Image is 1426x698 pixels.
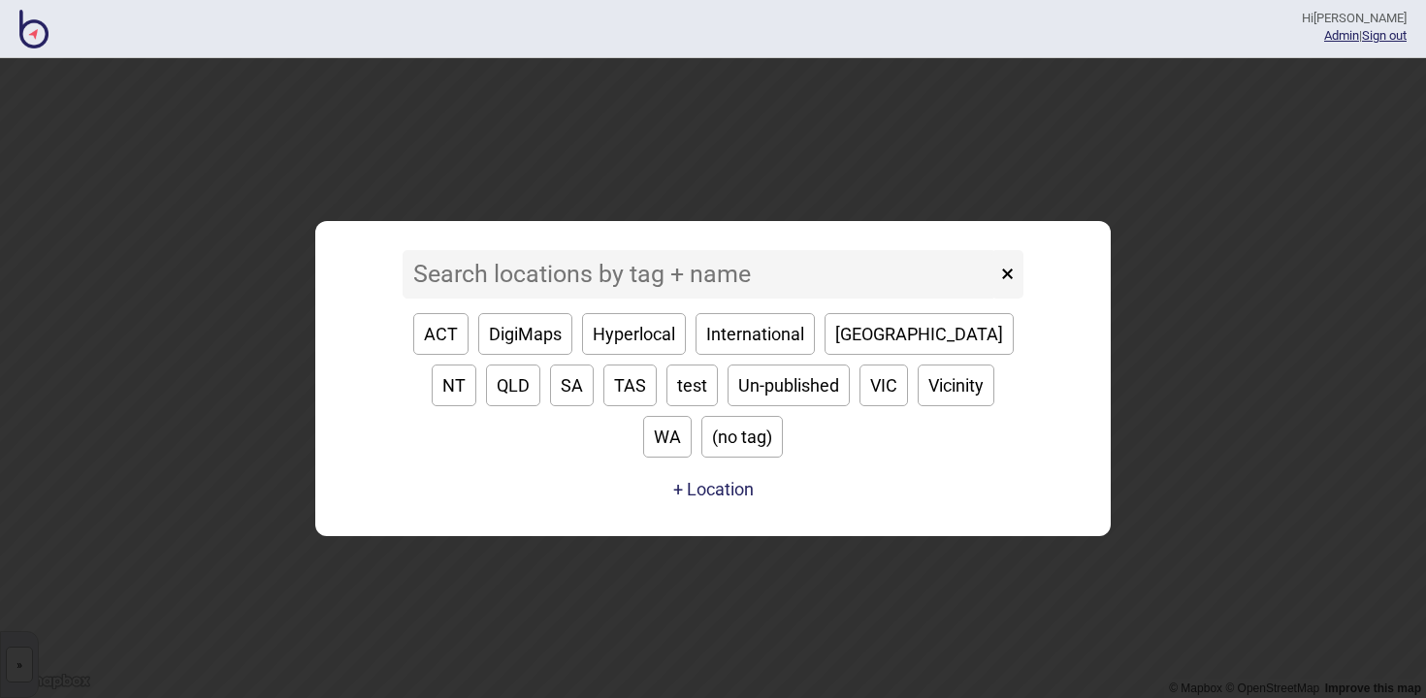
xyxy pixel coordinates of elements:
button: + Location [673,479,754,499]
button: Sign out [1362,28,1407,43]
button: ACT [413,313,469,355]
button: NT [432,365,476,406]
a: Admin [1324,28,1359,43]
button: [GEOGRAPHIC_DATA] [825,313,1014,355]
span: | [1324,28,1362,43]
button: (no tag) [701,416,783,458]
button: Hyperlocal [582,313,686,355]
button: TAS [603,365,657,406]
button: WA [643,416,692,458]
button: Un-published [728,365,850,406]
input: Search locations by tag + name [403,250,996,299]
button: DigiMaps [478,313,572,355]
a: + Location [668,472,759,507]
button: × [991,250,1023,299]
button: test [666,365,718,406]
div: Hi [PERSON_NAME] [1302,10,1407,27]
img: BindiMaps CMS [19,10,49,48]
button: International [696,313,815,355]
button: SA [550,365,594,406]
button: Vicinity [918,365,994,406]
button: VIC [859,365,908,406]
button: QLD [486,365,540,406]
